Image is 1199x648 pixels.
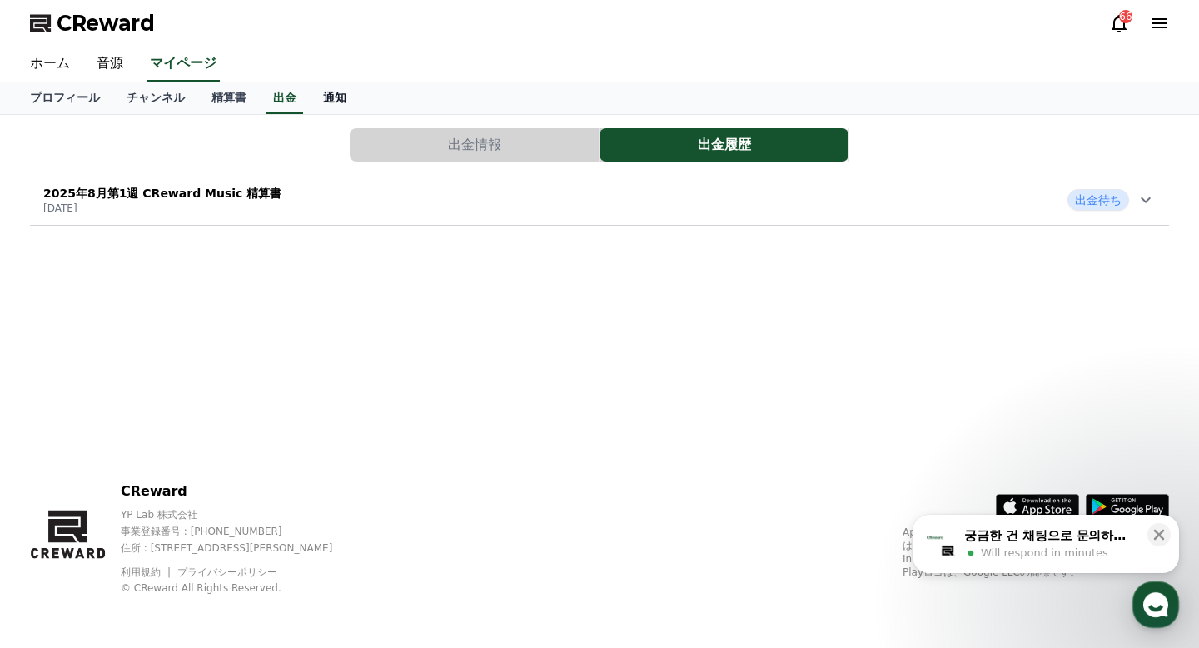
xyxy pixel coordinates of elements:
[5,510,110,551] a: Home
[147,47,220,82] a: マイページ
[17,47,83,82] a: ホーム
[599,128,849,162] a: 出金履歴
[57,10,155,37] span: CReward
[1067,189,1129,211] span: 出金待ち
[121,481,361,501] p: CReward
[43,202,281,215] p: [DATE]
[30,175,1169,226] button: 2025年8月第1週 CReward Music 精算書 [DATE] 出金待ち
[350,128,599,162] a: 出金情報
[1119,10,1132,23] div: 66
[310,82,360,114] a: 通知
[121,566,173,578] a: 利用規約
[138,536,187,549] span: Messages
[43,185,281,202] p: 2025年8月第1週 CReward Music 精算書
[83,47,137,82] a: 音源
[121,508,361,521] p: YP Lab 株式会社
[110,510,215,551] a: Messages
[1109,13,1129,33] a: 66
[17,82,113,114] a: プロフィール
[30,10,155,37] a: CReward
[215,510,320,551] a: Settings
[266,82,303,114] a: 出金
[177,566,277,578] a: プライバシーポリシー
[903,526,1169,579] p: App Store、iCloud、iCloud Drive、およびiTunes Storeは、米国およびその他の国や地域で登録されているApple Inc.のサービスマークです。Google P...
[599,128,848,162] button: 出金履歴
[113,82,198,114] a: チャンネル
[198,82,260,114] a: 精算書
[246,535,287,548] span: Settings
[121,525,361,538] p: 事業登録番号 : [PHONE_NUMBER]
[121,541,361,555] p: 住所 : [STREET_ADDRESS][PERSON_NAME]
[121,581,361,595] p: © CReward All Rights Reserved.
[42,535,72,548] span: Home
[350,128,599,162] button: 出金情報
